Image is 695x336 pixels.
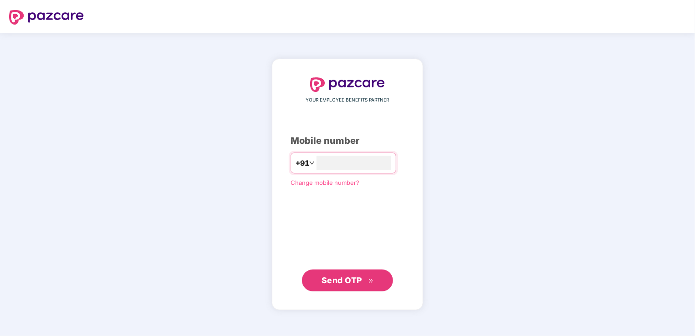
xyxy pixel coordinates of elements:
[322,275,362,285] span: Send OTP
[310,77,385,92] img: logo
[368,278,374,284] span: double-right
[291,134,404,148] div: Mobile number
[296,158,309,169] span: +91
[309,160,315,166] span: down
[302,270,393,291] button: Send OTPdouble-right
[306,97,389,104] span: YOUR EMPLOYEE BENEFITS PARTNER
[291,179,359,186] a: Change mobile number?
[9,10,84,25] img: logo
